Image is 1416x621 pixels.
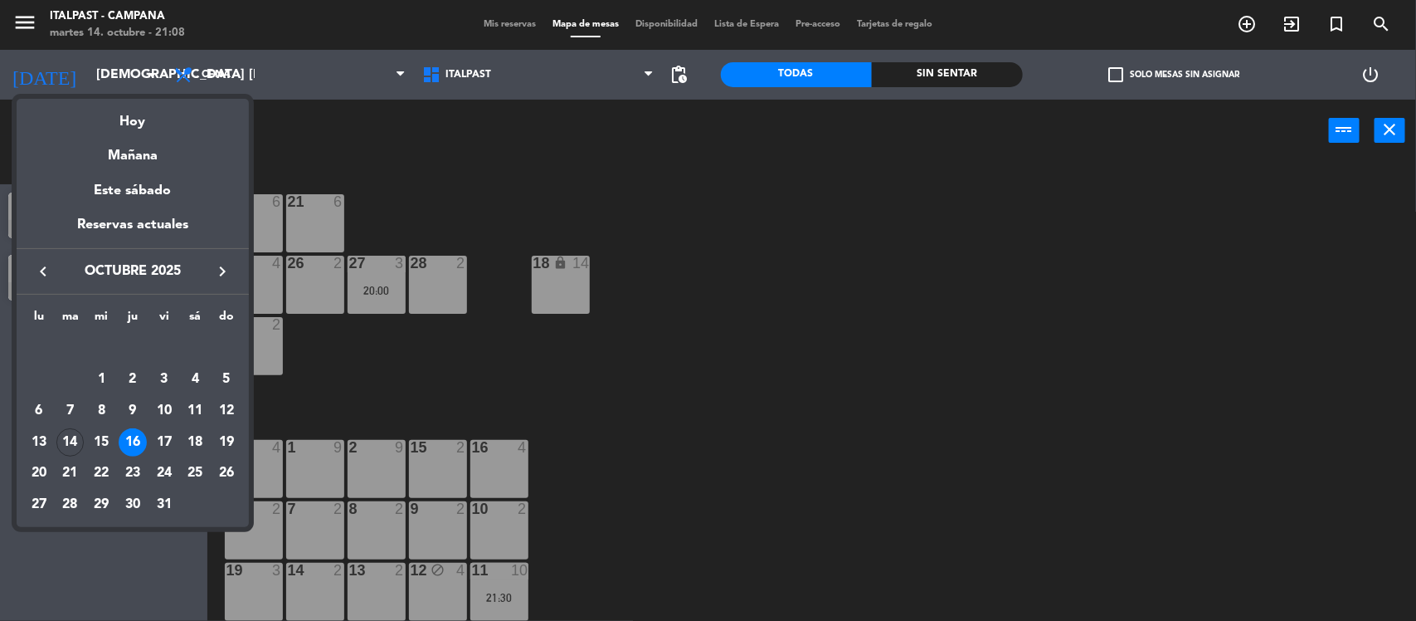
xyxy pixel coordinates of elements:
[148,427,180,458] td: 17 de octubre de 2025
[212,365,241,394] div: 5
[87,459,115,487] div: 22
[87,397,115,425] div: 8
[25,491,53,519] div: 27
[119,491,147,519] div: 30
[23,458,55,490] td: 20 de octubre de 2025
[181,428,209,457] div: 18
[212,397,241,425] div: 12
[56,397,85,425] div: 7
[85,427,117,458] td: 15 de octubre de 2025
[55,458,86,490] td: 21 de octubre de 2025
[211,458,242,490] td: 26 de octubre de 2025
[85,395,117,427] td: 8 de octubre de 2025
[55,489,86,521] td: 28 de octubre de 2025
[87,428,115,457] div: 15
[117,364,148,395] td: 2 de octubre de 2025
[87,491,115,519] div: 29
[211,395,242,427] td: 12 de octubre de 2025
[17,168,249,214] div: Este sábado
[148,307,180,333] th: viernes
[150,397,178,425] div: 10
[117,458,148,490] td: 23 de octubre de 2025
[180,458,212,490] td: 25 de octubre de 2025
[181,397,209,425] div: 11
[148,395,180,427] td: 10 de octubre de 2025
[58,261,207,282] span: octubre 2025
[212,459,241,487] div: 26
[56,491,85,519] div: 28
[23,489,55,521] td: 27 de octubre de 2025
[85,458,117,490] td: 22 de octubre de 2025
[150,491,178,519] div: 31
[117,307,148,333] th: jueves
[212,428,241,457] div: 19
[180,427,212,458] td: 18 de octubre de 2025
[85,489,117,521] td: 29 de octubre de 2025
[23,395,55,427] td: 6 de octubre de 2025
[119,459,147,487] div: 23
[17,133,249,167] div: Mañana
[56,428,85,457] div: 14
[180,307,212,333] th: sábado
[55,307,86,333] th: martes
[148,458,180,490] td: 24 de octubre de 2025
[55,395,86,427] td: 7 de octubre de 2025
[25,459,53,487] div: 20
[180,395,212,427] td: 11 de octubre de 2025
[207,261,237,282] button: keyboard_arrow_right
[150,365,178,394] div: 3
[23,427,55,458] td: 13 de octubre de 2025
[23,307,55,333] th: lunes
[85,364,117,395] td: 1 de octubre de 2025
[148,489,180,521] td: 31 de octubre de 2025
[28,261,58,282] button: keyboard_arrow_left
[85,307,117,333] th: miércoles
[33,262,53,281] i: keyboard_arrow_left
[56,459,85,487] div: 21
[211,364,242,395] td: 5 de octubre de 2025
[181,365,209,394] div: 4
[117,427,148,458] td: 16 de octubre de 2025
[25,428,53,457] div: 13
[25,397,53,425] div: 6
[150,459,178,487] div: 24
[119,365,147,394] div: 2
[148,364,180,395] td: 3 de octubre de 2025
[119,428,147,457] div: 16
[119,397,147,425] div: 9
[211,427,242,458] td: 19 de octubre de 2025
[117,489,148,521] td: 30 de octubre de 2025
[17,99,249,133] div: Hoy
[55,427,86,458] td: 14 de octubre de 2025
[212,262,232,281] i: keyboard_arrow_right
[150,428,178,457] div: 17
[181,459,209,487] div: 25
[87,365,115,394] div: 1
[17,214,249,248] div: Reservas actuales
[117,395,148,427] td: 9 de octubre de 2025
[180,364,212,395] td: 4 de octubre de 2025
[23,333,242,364] td: OCT.
[211,307,242,333] th: domingo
